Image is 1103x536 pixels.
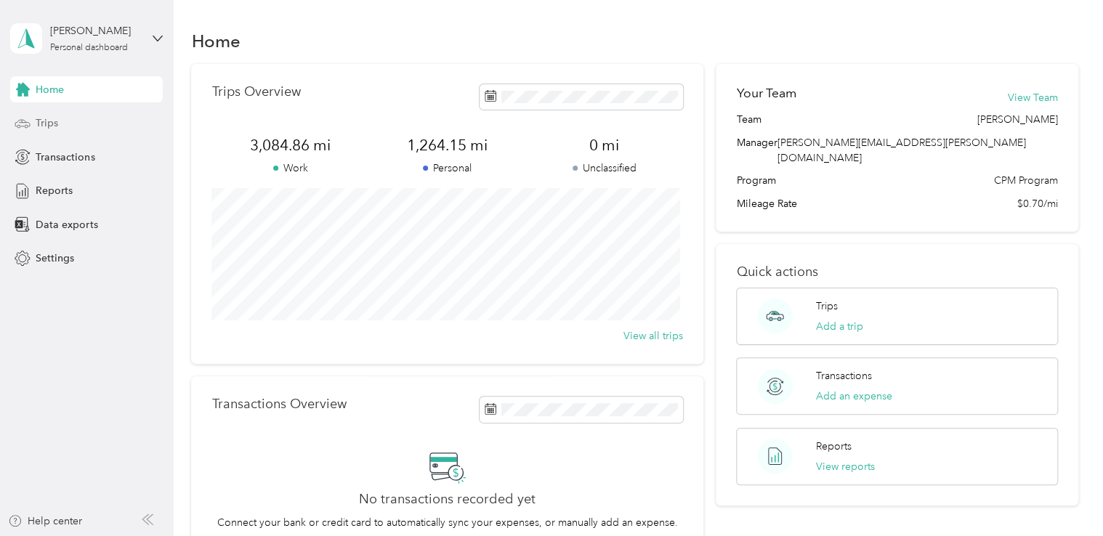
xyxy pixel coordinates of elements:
[816,439,852,454] p: Reports
[50,23,141,38] div: [PERSON_NAME]
[736,135,777,166] span: Manager
[526,135,683,155] span: 0 mi
[816,459,875,474] button: View reports
[211,397,346,412] p: Transactions Overview
[50,44,128,52] div: Personal dashboard
[369,161,526,176] p: Personal
[1022,455,1103,536] iframe: Everlance-gr Chat Button Frame
[736,112,761,127] span: Team
[816,389,892,404] button: Add an expense
[36,82,64,97] span: Home
[217,515,678,530] p: Connect your bank or credit card to automatically sync your expenses, or manually add an expense.
[736,196,796,211] span: Mileage Rate
[623,328,683,344] button: View all trips
[736,84,796,102] h2: Your Team
[191,33,240,49] h1: Home
[36,251,74,266] span: Settings
[994,173,1058,188] span: CPM Program
[8,513,82,529] button: Help center
[211,84,300,100] p: Trips Overview
[36,217,97,232] span: Data exports
[736,173,775,188] span: Program
[369,135,526,155] span: 1,264.15 mi
[211,161,368,176] p: Work
[36,183,73,198] span: Reports
[816,319,863,334] button: Add a trip
[1008,90,1058,105] button: View Team
[736,264,1057,280] p: Quick actions
[816,368,872,383] p: Transactions
[977,112,1058,127] span: [PERSON_NAME]
[777,137,1025,164] span: [PERSON_NAME][EMAIL_ADDRESS][PERSON_NAME][DOMAIN_NAME]
[359,492,536,507] h2: No transactions recorded yet
[211,135,368,155] span: 3,084.86 mi
[36,150,94,165] span: Transactions
[526,161,683,176] p: Unclassified
[36,115,58,131] span: Trips
[816,299,838,314] p: Trips
[1017,196,1058,211] span: $0.70/mi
